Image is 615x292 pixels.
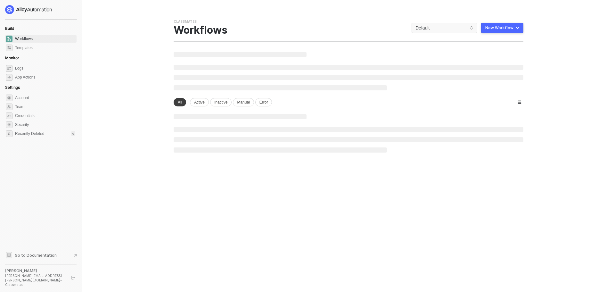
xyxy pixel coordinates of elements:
[174,24,228,36] div: Workflows
[6,65,12,72] span: icon-logs
[6,104,12,110] span: team
[5,251,77,259] a: Knowledge Base
[15,75,35,80] div: App Actions
[6,252,12,258] span: documentation
[5,268,65,273] div: [PERSON_NAME]
[15,64,75,72] span: Logs
[6,121,12,128] span: security
[72,252,78,259] span: document-arrow
[5,273,65,287] div: [PERSON_NAME][EMAIL_ADDRESS][PERSON_NAME][DOMAIN_NAME] • Classmates
[5,5,53,14] img: logo
[15,35,75,43] span: Workflows
[71,131,75,136] div: 0
[15,112,75,120] span: Credentials
[6,74,12,81] span: icon-app-actions
[190,98,209,106] div: Active
[6,45,12,51] span: marketplace
[6,95,12,101] span: settings
[481,23,523,33] button: New Workflow
[5,55,19,60] span: Monitor
[15,44,75,52] span: Templates
[15,131,44,137] span: Recently Deleted
[485,25,513,30] div: New Workflow
[174,19,197,24] div: Classmates
[15,121,75,129] span: Security
[174,98,186,106] div: All
[5,5,77,14] a: logo
[6,36,12,42] span: dashboard
[15,253,57,258] span: Go to Documentation
[233,98,254,106] div: Manual
[15,103,75,111] span: Team
[255,98,272,106] div: Error
[5,85,20,90] span: Settings
[5,26,14,31] span: Build
[6,113,12,119] span: credentials
[6,130,12,137] span: settings
[15,94,75,102] span: Account
[210,98,232,106] div: Inactive
[415,23,473,33] span: Default
[71,276,75,279] span: logout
